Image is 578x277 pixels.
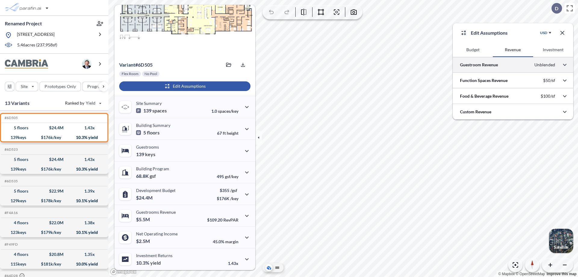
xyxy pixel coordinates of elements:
p: Guestrooms Revenue [136,209,176,215]
p: $355 [217,188,238,193]
span: gsf/key [225,174,238,179]
img: user logo [82,59,92,69]
p: $5.5M [136,216,151,222]
p: 68.8K [136,173,156,179]
button: Edit Assumptions [119,81,250,91]
p: $109.20 [207,217,238,222]
p: Building Summary [136,123,170,128]
button: Budget [453,42,493,57]
h5: Click to copy the code [3,242,18,247]
h5: Click to copy the code [3,179,18,183]
button: Program [82,82,115,91]
p: Renamed Project [5,20,42,27]
p: 1.43x [228,261,238,266]
span: keys [145,151,155,157]
p: Flex Room [122,71,138,76]
p: $24.4M [136,195,154,201]
p: Net Operating Income [136,231,178,236]
p: $100/sf [541,93,555,99]
p: 5.46 acres ( 237,958 sf) [17,42,57,49]
a: Mapbox [498,272,515,276]
span: yield [150,260,161,266]
p: $176K [217,196,238,201]
p: $50/sf [543,78,555,83]
span: floors [147,130,160,136]
a: Improve this map [547,272,576,276]
p: Prototypes Only [45,83,76,90]
span: margin [225,239,238,244]
p: 139 [136,151,155,157]
img: Switcher Image [549,229,573,253]
h5: Click to copy the code [3,211,18,215]
p: Food & Beverage Revenue [460,93,508,99]
p: 10.3% [136,260,161,266]
div: USD [540,30,547,35]
span: RevPAR [223,217,238,222]
span: gsf [150,173,156,179]
p: Site [21,83,28,90]
p: [STREET_ADDRESS] [17,31,54,39]
p: 1.0 [211,109,238,114]
p: Guestrooms [136,144,159,150]
span: Variant [119,62,135,68]
p: 13 Variants [5,99,30,107]
p: Site Summary [136,101,162,106]
span: height [227,131,238,136]
span: spaces [152,108,167,114]
p: Edit Assumptions [471,29,508,36]
p: Development Budget [136,188,176,193]
p: 139 [136,108,167,114]
button: Site [16,82,38,91]
button: Site Plan [274,264,281,271]
h5: Click to copy the code [3,147,18,152]
h5: Click to copy the code [3,116,18,120]
button: Aerial View [265,264,272,271]
button: Prototypes Only [39,82,81,91]
p: Program [87,83,104,90]
p: 45.0% [213,239,238,244]
p: D [555,6,558,11]
p: 495 [217,174,238,179]
p: 67 [217,131,238,136]
p: No Pool [144,71,157,76]
p: Building Program [136,166,169,171]
p: Function Spaces Revenue [460,77,508,83]
a: OpenStreetMap [516,272,545,276]
p: $2.5M [136,238,151,244]
span: spaces/key [218,109,238,114]
p: 5 [136,130,160,136]
button: Ranked by Yield [60,98,105,108]
button: Investment [533,42,573,57]
span: ft [223,131,226,136]
a: Mapbox homepage [110,268,137,275]
span: /gsf [230,188,237,193]
span: /key [230,196,238,201]
span: Yield [86,100,96,106]
p: Custom Revenue [460,109,491,115]
p: # 6d505 [119,62,153,68]
p: Investment Returns [136,253,172,258]
button: Revenue [493,42,533,57]
button: Switcher ImageSatellite [549,229,573,253]
p: Satellite [554,245,568,250]
img: BrandImage [5,59,48,69]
